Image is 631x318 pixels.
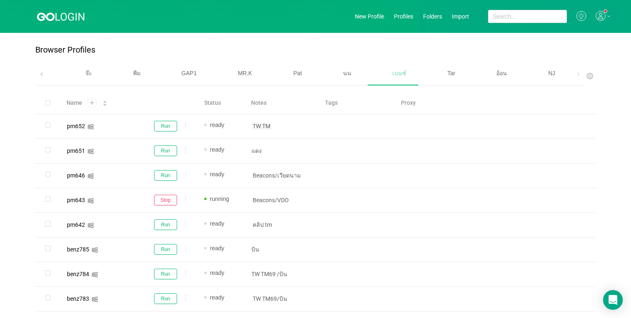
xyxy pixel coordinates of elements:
[67,296,89,302] div: benz783
[423,13,442,20] a: Folders
[67,148,85,154] div: pm651
[576,72,580,76] i: icon: right
[355,13,384,20] a: New Profile
[210,270,224,276] span: ready
[88,124,94,130] i: icon: windows
[488,10,567,23] input: Search...
[394,13,413,20] a: Profiles
[210,294,224,301] span: ready
[343,70,351,76] span: นน
[67,222,85,228] div: pm642
[67,123,85,129] div: pm652
[154,293,177,304] button: Run
[154,145,177,156] button: Run
[238,70,252,76] span: MR.K
[35,45,95,55] p: Browser Profiles
[103,100,107,102] i: icon: caret-up
[251,295,288,303] span: TW TM69/บิน
[210,245,224,251] span: ready
[251,171,302,180] span: Beacons/เวียดนาม
[67,247,89,252] div: benz785
[67,99,82,107] span: Name
[67,173,85,178] div: pm646
[88,222,94,228] i: icon: windows
[251,196,290,204] span: Beacons/VDO
[85,70,92,76] span: จ๊ะ
[251,221,273,229] span: คลิป tm
[92,272,98,278] i: icon: windows
[67,271,89,277] div: benz784
[401,99,416,107] span: Proxy
[154,269,177,279] button: Run
[88,173,94,179] i: icon: windows
[251,99,267,107] span: Notes
[154,170,177,181] button: Run
[447,70,455,76] span: Tar
[210,196,229,202] span: running
[67,197,85,203] div: pm643
[210,171,224,177] span: ready
[204,99,221,107] span: Status
[251,147,311,155] p: แดง
[103,103,107,105] i: icon: caret-down
[40,72,44,76] i: icon: left
[325,99,338,107] span: Tags
[92,247,98,253] i: icon: windows
[603,290,623,310] div: Open Intercom Messenger
[88,198,94,204] i: icon: windows
[154,219,177,230] button: Run
[604,10,607,12] sup: 1
[133,70,140,76] span: พีม
[392,70,406,76] span: เบนซ์
[251,245,311,253] p: บิน
[251,122,272,130] span: TW TM
[154,121,177,131] button: Run
[452,13,469,20] a: Import
[154,195,177,205] button: Stop
[210,146,224,153] span: ready
[276,270,288,278] span: /บิน
[210,122,224,128] span: ready
[496,70,507,76] span: อ้อน
[102,99,107,105] div: Sort
[182,70,197,76] span: GAP1
[88,148,94,154] i: icon: windows
[548,70,555,76] span: NJ
[293,70,302,76] span: Pat
[92,296,98,302] i: icon: windows
[251,270,311,278] p: TW TM69
[210,220,224,227] span: ready
[154,244,177,255] button: Run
